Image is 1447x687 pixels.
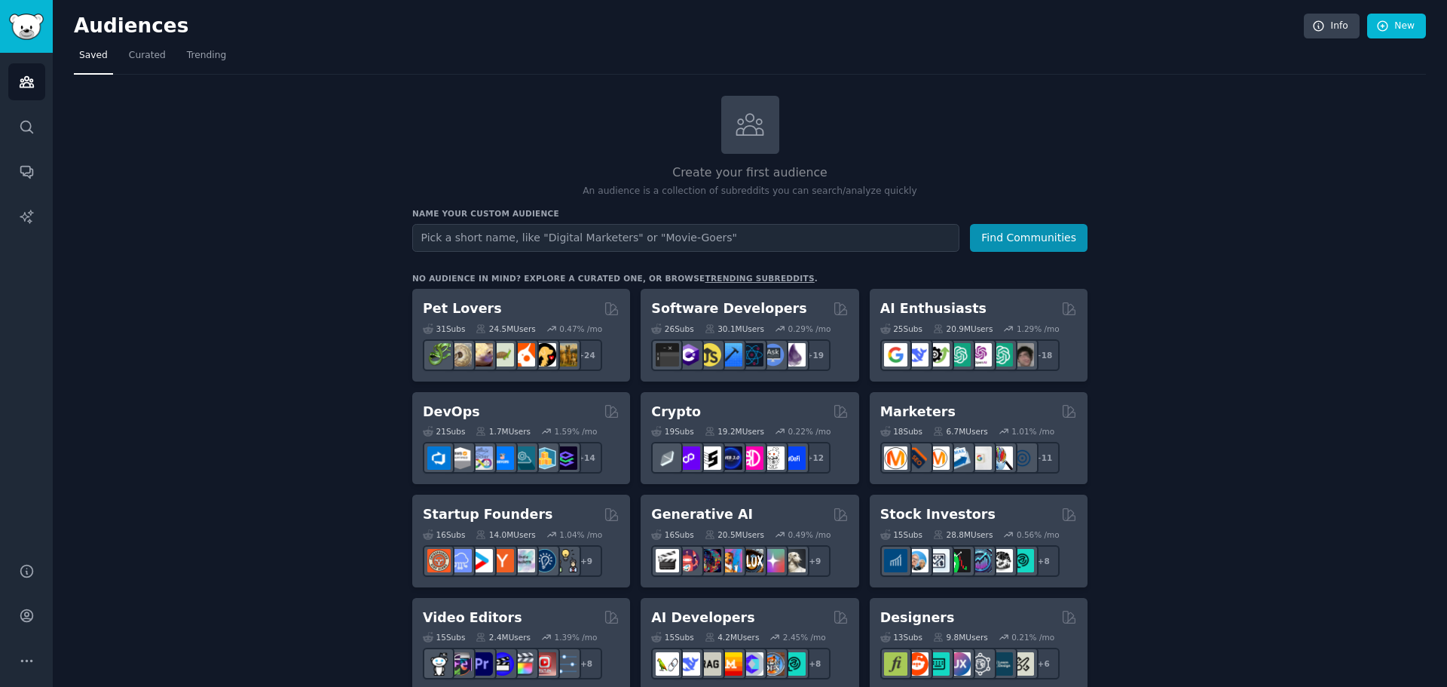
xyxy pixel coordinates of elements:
div: + 8 [799,648,831,679]
img: elixir [782,343,806,367]
img: UXDesign [947,652,971,676]
img: Trading [947,549,971,572]
div: 19.2M Users [705,426,764,437]
div: No audience in mind? Explore a curated one, or browse . [412,273,818,284]
img: reactnative [740,343,763,367]
img: AskComputerScience [761,343,785,367]
img: DevOpsLinks [491,446,514,470]
h2: Marketers [880,403,956,422]
div: 30.1M Users [705,324,764,334]
img: AWS_Certified_Experts [448,446,472,470]
div: + 8 [571,648,602,679]
span: Trending [187,49,226,63]
div: 9.8M Users [933,632,988,643]
div: 1.7M Users [476,426,531,437]
div: 0.29 % /mo [788,324,831,334]
a: Saved [74,44,113,75]
img: Rag [698,652,721,676]
div: + 19 [799,339,831,371]
div: 24.5M Users [476,324,535,334]
h2: AI Enthusiasts [880,299,987,318]
div: 26 Sub s [651,324,693,334]
button: Find Communities [970,224,1088,252]
a: trending subreddits [705,274,814,283]
img: MistralAI [719,652,742,676]
img: leopardgeckos [470,343,493,367]
img: premiere [470,652,493,676]
div: 1.29 % /mo [1017,324,1060,334]
div: 16 Sub s [651,529,693,540]
div: 15 Sub s [651,632,693,643]
img: growmybusiness [554,549,577,572]
h3: Name your custom audience [412,208,1088,219]
div: + 9 [571,545,602,577]
img: ycombinator [491,549,514,572]
img: DreamBooth [782,549,806,572]
img: starryai [761,549,785,572]
img: DeepSeek [677,652,700,676]
img: googleads [968,446,992,470]
h2: Startup Founders [423,505,552,524]
img: csharp [677,343,700,367]
span: Saved [79,49,108,63]
img: userexperience [968,652,992,676]
img: AIDevelopersSociety [782,652,806,676]
img: FluxAI [740,549,763,572]
img: VideoEditors [491,652,514,676]
img: PetAdvice [533,343,556,367]
img: postproduction [554,652,577,676]
div: 0.22 % /mo [788,426,831,437]
img: Youtubevideo [533,652,556,676]
p: An audience is a collection of subreddits you can search/analyze quickly [412,185,1088,198]
h2: Crypto [651,403,701,422]
img: web3 [719,446,742,470]
div: 20.5M Users [705,529,764,540]
img: learndesign [990,652,1013,676]
img: 0xPolygon [677,446,700,470]
div: 2.45 % /mo [783,632,826,643]
h2: DevOps [423,403,480,422]
h2: Audiences [74,14,1304,38]
img: ethstaker [698,446,721,470]
img: UI_Design [926,652,950,676]
div: 15 Sub s [880,529,922,540]
img: ValueInvesting [905,549,928,572]
img: defiblockchain [740,446,763,470]
img: OpenAIDev [968,343,992,367]
div: + 11 [1028,442,1060,474]
a: Info [1304,14,1360,39]
div: 28.8M Users [933,529,993,540]
h2: Software Developers [651,299,806,318]
div: 25 Sub s [880,324,922,334]
div: 31 Sub s [423,324,465,334]
img: GoogleGeminiAI [884,343,907,367]
a: Trending [182,44,231,75]
img: PlatformEngineers [554,446,577,470]
img: AskMarketing [926,446,950,470]
img: platformengineering [512,446,535,470]
img: Forex [926,549,950,572]
img: deepdream [698,549,721,572]
a: New [1367,14,1426,39]
img: cockatiel [512,343,535,367]
div: 18 Sub s [880,426,922,437]
img: GummySearch logo [9,14,44,40]
h2: AI Developers [651,609,754,627]
div: 1.39 % /mo [555,632,598,643]
img: software [656,343,679,367]
img: ArtificalIntelligence [1011,343,1034,367]
div: 0.56 % /mo [1017,529,1060,540]
div: + 9 [799,545,831,577]
div: + 12 [799,442,831,474]
div: 0.21 % /mo [1011,632,1054,643]
img: defi_ [782,446,806,470]
input: Pick a short name, like "Digital Marketers" or "Movie-Goers" [412,224,959,252]
div: + 14 [571,442,602,474]
img: editors [448,652,472,676]
img: chatgpt_prompts_ [990,343,1013,367]
div: 4.2M Users [705,632,760,643]
div: 16 Sub s [423,529,465,540]
div: 21 Sub s [423,426,465,437]
div: + 8 [1028,545,1060,577]
img: DeepSeek [905,343,928,367]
